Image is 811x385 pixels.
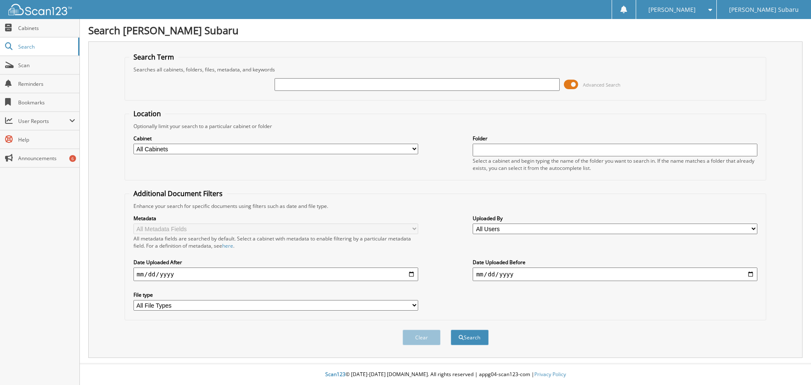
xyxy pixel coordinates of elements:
div: 6 [69,155,76,162]
span: Bookmarks [18,99,75,106]
a: here [222,242,233,249]
label: Cabinet [133,135,418,142]
button: Search [451,330,489,345]
button: Clear [403,330,441,345]
label: Date Uploaded Before [473,259,757,266]
label: Uploaded By [473,215,757,222]
div: © [DATE]-[DATE] [DOMAIN_NAME]. All rights reserved | appg04-scan123-com | [80,364,811,385]
div: Searches all cabinets, folders, files, metadata, and keywords [129,66,762,73]
label: Folder [473,135,757,142]
span: [PERSON_NAME] Subaru [729,7,799,12]
img: scan123-logo-white.svg [8,4,72,15]
input: start [133,268,418,281]
span: Announcements [18,155,75,162]
label: File type [133,291,418,298]
span: Scan123 [325,371,346,378]
a: Privacy Policy [534,371,566,378]
span: User Reports [18,117,69,125]
legend: Search Term [129,52,178,62]
span: Search [18,43,74,50]
label: Metadata [133,215,418,222]
div: Optionally limit your search to a particular cabinet or folder [129,123,762,130]
div: All metadata fields are searched by default. Select a cabinet with metadata to enable filtering b... [133,235,418,249]
span: Reminders [18,80,75,87]
div: Enhance your search for specific documents using filters such as date and file type. [129,202,762,210]
span: Advanced Search [583,82,620,88]
div: Select a cabinet and begin typing the name of the folder you want to search in. If the name match... [473,157,757,172]
span: [PERSON_NAME] [648,7,696,12]
span: Cabinets [18,25,75,32]
input: end [473,268,757,281]
legend: Location [129,109,165,118]
label: Date Uploaded After [133,259,418,266]
span: Scan [18,62,75,69]
span: Help [18,136,75,143]
legend: Additional Document Filters [129,189,227,198]
h1: Search [PERSON_NAME] Subaru [88,23,803,37]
